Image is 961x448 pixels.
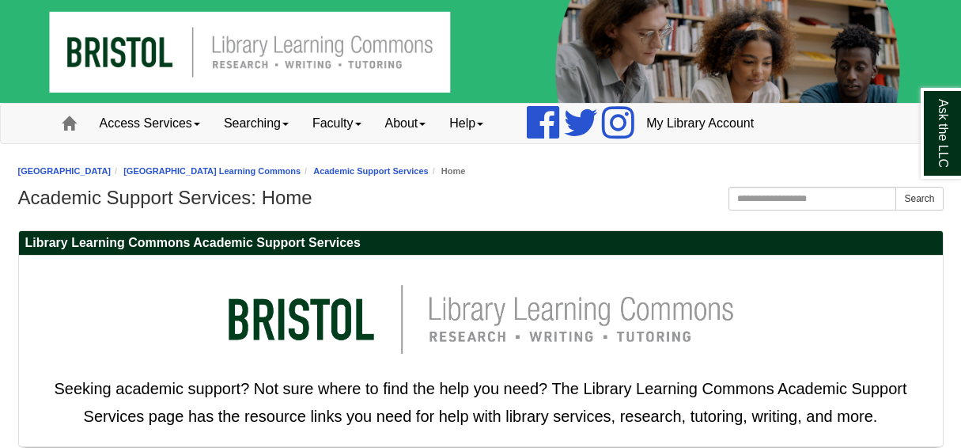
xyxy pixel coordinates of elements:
[18,187,944,209] h1: Academic Support Services: Home
[373,104,438,143] a: About
[18,164,944,179] nav: breadcrumb
[634,104,766,143] a: My Library Account
[212,104,301,143] a: Searching
[313,166,429,176] a: Academic Support Services
[895,187,943,211] button: Search
[429,164,466,179] li: Home
[88,104,212,143] a: Access Services
[54,380,906,425] span: Seeking academic support? Not sure where to find the help you need? The Library Learning Commons ...
[301,104,373,143] a: Faculty
[18,166,112,176] a: [GEOGRAPHIC_DATA]
[19,231,943,256] h2: Library Learning Commons Academic Support Services
[204,264,758,375] img: llc logo
[123,166,301,176] a: [GEOGRAPHIC_DATA] Learning Commons
[437,104,495,143] a: Help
